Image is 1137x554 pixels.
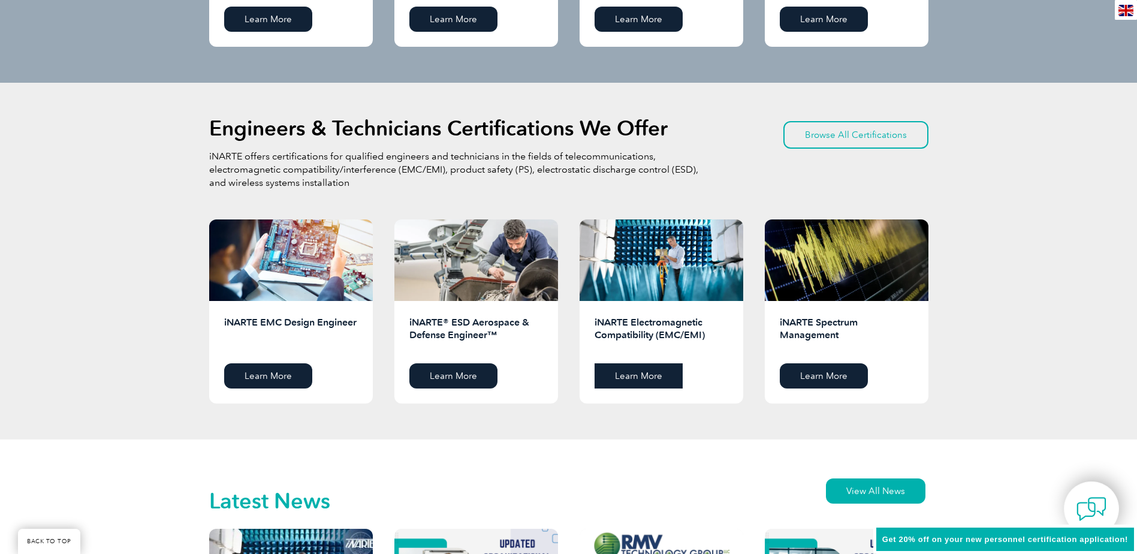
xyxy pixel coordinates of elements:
a: Browse All Certifications [783,121,928,149]
a: View All News [826,478,925,504]
a: Learn More [780,7,868,32]
a: Learn More [595,7,683,32]
a: Learn More [780,363,868,389]
h2: iNARTE Spectrum Management [780,316,913,354]
img: en [1118,5,1133,16]
h2: iNARTE EMC Design Engineer [224,316,358,354]
p: iNARTE offers certifications for qualified engineers and technicians in the fields of telecommuni... [209,150,701,189]
a: Learn More [224,7,312,32]
span: Get 20% off on your new personnel certification application! [882,535,1128,544]
img: contact-chat.png [1076,494,1106,524]
a: Learn More [595,363,683,389]
h2: iNARTE Electromagnetic Compatibility (EMC/EMI) [595,316,728,354]
h2: iNARTE® ESD Aerospace & Defense Engineer™ [409,316,543,354]
a: Learn More [409,363,497,389]
a: Learn More [409,7,497,32]
h2: Latest News [209,492,330,511]
a: Learn More [224,363,312,389]
h2: Engineers & Technicians Certifications We Offer [209,119,668,138]
a: BACK TO TOP [18,529,80,554]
